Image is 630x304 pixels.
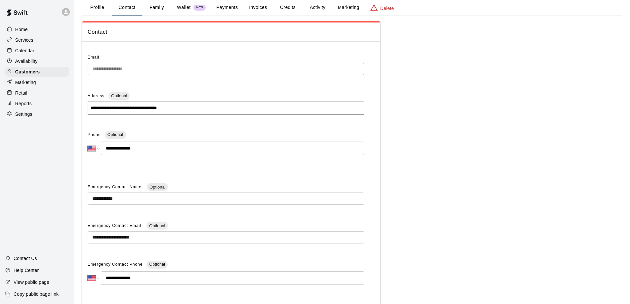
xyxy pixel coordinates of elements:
p: Calendar [15,47,34,54]
p: Services [15,37,33,43]
span: Optional [147,223,168,228]
p: Retail [15,90,27,96]
span: Emergency Contact Email [88,223,143,228]
a: Customers [5,67,69,77]
p: Help Center [14,267,39,274]
span: Contact [88,28,375,36]
p: Reports [15,100,32,107]
span: New [193,5,206,10]
a: Settings [5,109,69,119]
a: Marketing [5,77,69,87]
a: Retail [5,88,69,98]
span: Optional [108,93,130,98]
a: Calendar [5,46,69,56]
span: Address [88,94,105,98]
p: Marketing [15,79,36,86]
a: Reports [5,99,69,109]
p: Contact Us [14,255,37,262]
p: Availability [15,58,38,65]
p: Settings [15,111,32,117]
div: The email of an existing customer can only be changed by the customer themselves at https://book.... [88,63,364,75]
p: View public page [14,279,49,285]
p: Customers [15,68,40,75]
p: Copy public page link [14,291,59,297]
span: Emergency Contact Phone [88,259,143,270]
p: Home [15,26,28,33]
a: Availability [5,56,69,66]
p: Delete [380,5,394,12]
span: Optional [149,262,165,267]
span: Phone [88,130,101,140]
a: Services [5,35,69,45]
span: Emergency Contact Name [88,185,143,189]
span: Optional [107,132,123,137]
span: Optional [147,185,168,190]
p: Wallet [177,4,191,11]
a: Home [5,24,69,34]
span: Email [88,55,99,60]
